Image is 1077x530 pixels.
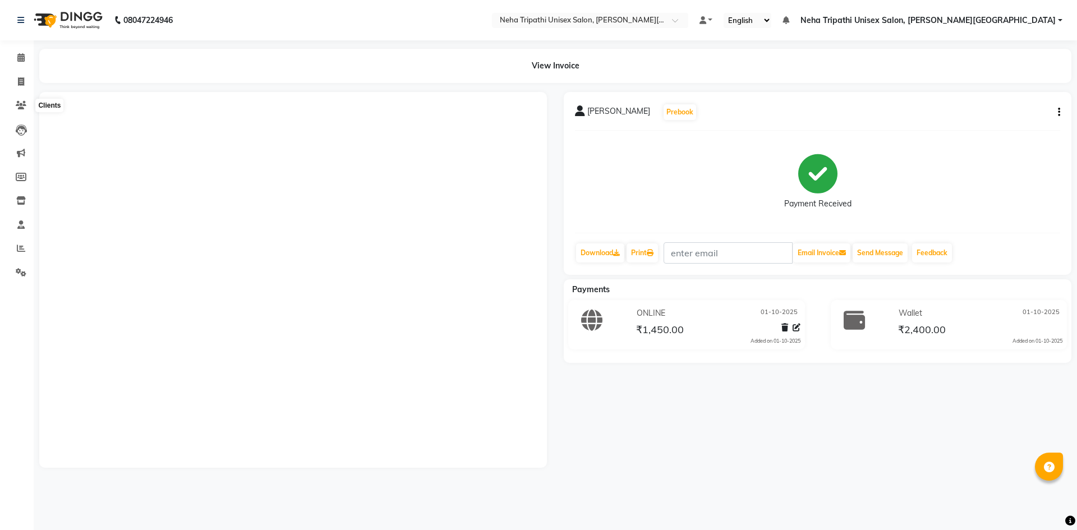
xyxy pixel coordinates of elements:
span: Payments [572,284,610,294]
span: ONLINE [637,307,665,319]
span: 01-10-2025 [761,307,798,319]
div: View Invoice [39,49,1071,83]
div: Payment Received [784,198,852,210]
a: Download [576,243,624,262]
button: Send Message [853,243,908,262]
span: [PERSON_NAME] [587,105,650,121]
div: Added on 01-10-2025 [751,337,800,345]
img: logo [29,4,105,36]
div: Added on 01-10-2025 [1012,337,1062,345]
iframe: chat widget [1030,485,1066,519]
span: ₹2,400.00 [898,323,946,339]
span: 01-10-2025 [1023,307,1060,319]
span: ₹1,450.00 [636,323,684,339]
b: 08047224946 [123,4,173,36]
button: Prebook [664,104,696,120]
a: Print [627,243,658,262]
span: Neha Tripathi Unisex Salon, [PERSON_NAME][GEOGRAPHIC_DATA] [800,15,1056,26]
div: Clients [35,99,63,112]
input: enter email [664,242,793,264]
button: Email Invoice [793,243,850,262]
span: Wallet [899,307,922,319]
a: Feedback [912,243,952,262]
